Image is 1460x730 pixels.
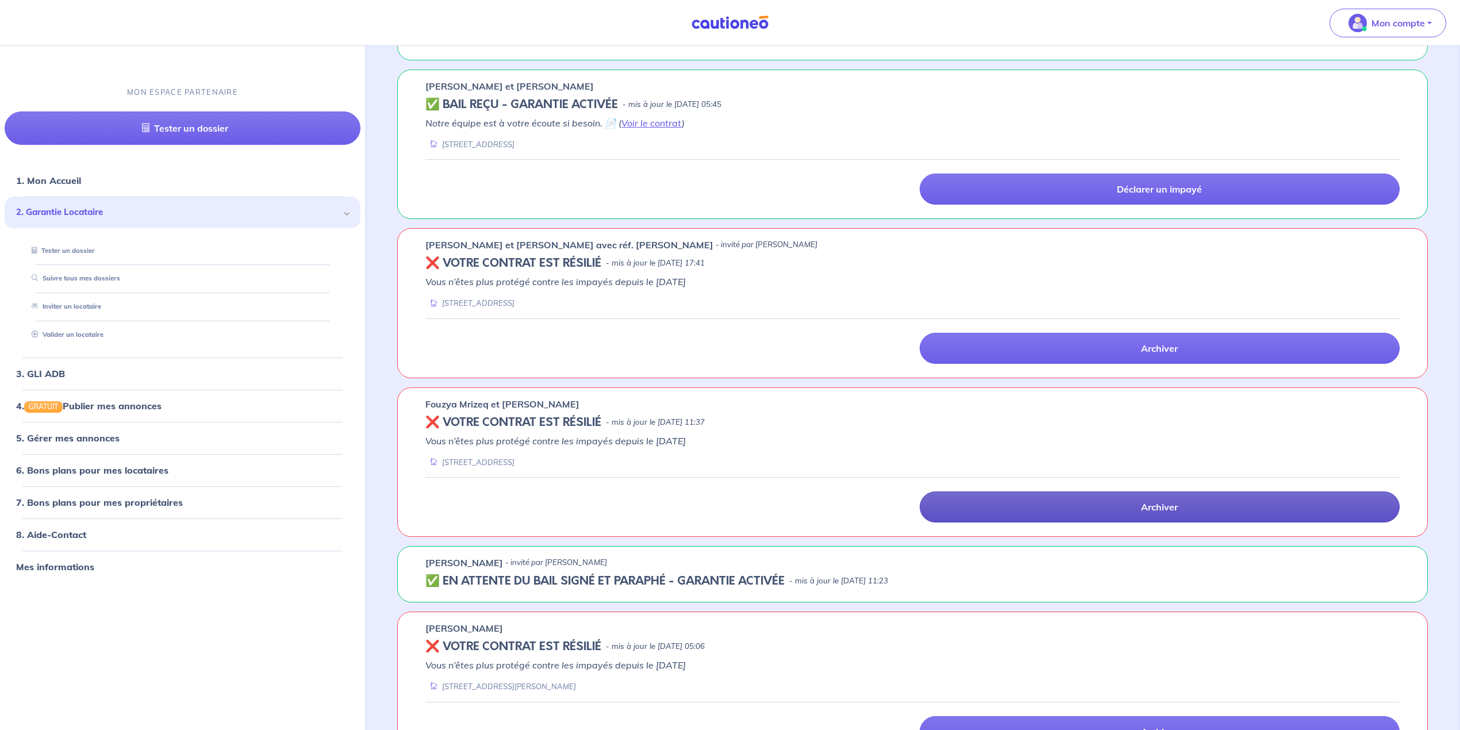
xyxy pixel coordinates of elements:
[5,459,360,482] div: 6. Bons plans pour mes locataires
[687,16,773,30] img: Cautioneo
[425,298,514,309] div: [STREET_ADDRESS]
[606,258,705,269] p: - mis à jour le [DATE] 17:41
[27,247,95,255] a: Tester un dossier
[425,256,1400,270] div: state: REVOKED, Context: ,
[425,256,601,270] h5: ❌ VOTRE CONTRAT EST RÉSILIÉ
[18,325,347,344] div: Valider un locataire
[27,302,101,310] a: Inviter un locataire
[127,87,238,98] p: MON ESPACE PARTENAIRE
[27,331,103,339] a: Valider un locataire
[5,427,360,449] div: 5. Gérer mes annonces
[1330,9,1446,37] button: illu_account_valid_menu.svgMon compte
[5,555,360,578] div: Mes informations
[425,98,1400,112] div: state: CONTRACT-VALIDATED, Context: IN-MANAGEMENT,IN-MANAGEMENT
[16,206,340,219] span: 2. Garantie Locataire
[1117,183,1202,195] p: Déclarer un impayé
[425,457,514,468] div: [STREET_ADDRESS]
[5,197,360,228] div: 2. Garantie Locataire
[425,416,1400,429] div: state: REVOKED, Context: ,
[5,394,360,417] div: 4.GRATUITPublier mes annonces
[1141,501,1178,513] p: Archiver
[425,416,601,429] h5: ❌ VOTRE CONTRAT EST RÉSILIÉ
[5,523,360,546] div: 8. Aide-Contact
[425,574,1400,588] div: state: CONTRACT-SIGNED, Context: NOT-LESSOR,
[425,621,503,635] p: [PERSON_NAME]
[1348,14,1367,32] img: illu_account_valid_menu.svg
[16,175,81,186] a: 1. Mon Accueil
[16,529,86,540] a: 8. Aide-Contact
[621,117,682,129] a: Voir le contrat
[18,241,347,260] div: Tester un dossier
[16,368,65,379] a: 3. GLI ADB
[606,641,705,652] p: - mis à jour le [DATE] 05:06
[16,464,168,476] a: 6. Bons plans pour mes locataires
[16,497,183,508] a: 7. Bons plans pour mes propriétaires
[5,169,360,192] div: 1. Mon Accueil
[425,574,785,588] h5: ✅️️️ EN ATTENTE DU BAIL SIGNÉ ET PARAPHÉ - GARANTIE ACTIVÉE
[27,274,120,282] a: Suivre tous mes dossiers
[18,297,347,316] div: Inviter un locataire
[920,174,1400,205] a: Déclarer un impayé
[5,362,360,385] div: 3. GLI ADB
[425,98,618,112] h5: ✅ BAIL REÇU - GARANTIE ACTIVÉE
[425,434,1400,448] p: Vous n’êtes plus protégé contre les impayés depuis le [DATE]
[920,333,1400,364] a: Archiver
[425,79,594,93] p: [PERSON_NAME] et [PERSON_NAME]
[425,658,1400,672] p: Vous n’êtes plus protégé contre les impayés depuis le [DATE]
[425,117,685,129] em: Notre équipe est à votre écoute si besoin. 📄 ( )
[425,139,514,150] div: [STREET_ADDRESS]
[425,238,713,252] p: [PERSON_NAME] et [PERSON_NAME] avec réf. [PERSON_NAME]
[18,269,347,288] div: Suivre tous mes dossiers
[16,561,94,573] a: Mes informations
[425,640,1400,654] div: state: REVOKED, Context: ,
[606,417,705,428] p: - mis à jour le [DATE] 11:37
[425,640,601,654] h5: ❌ VOTRE CONTRAT EST RÉSILIÉ
[920,491,1400,522] a: Archiver
[1141,343,1178,354] p: Archiver
[425,556,503,570] p: [PERSON_NAME]
[716,239,817,251] p: - invité par [PERSON_NAME]
[789,575,888,587] p: - mis à jour le [DATE] 11:23
[425,397,579,411] p: Fouzya Mrizeq et [PERSON_NAME]
[623,99,721,110] p: - mis à jour le [DATE] 05:45
[5,112,360,145] a: Tester un dossier
[425,275,1400,289] p: Vous n’êtes plus protégé contre les impayés depuis le [DATE]
[5,491,360,514] div: 7. Bons plans pour mes propriétaires
[16,432,120,444] a: 5. Gérer mes annonces
[1371,16,1425,30] p: Mon compte
[505,557,607,568] p: - invité par [PERSON_NAME]
[16,400,162,412] a: 4.GRATUITPublier mes annonces
[425,681,576,692] div: [STREET_ADDRESS][PERSON_NAME]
